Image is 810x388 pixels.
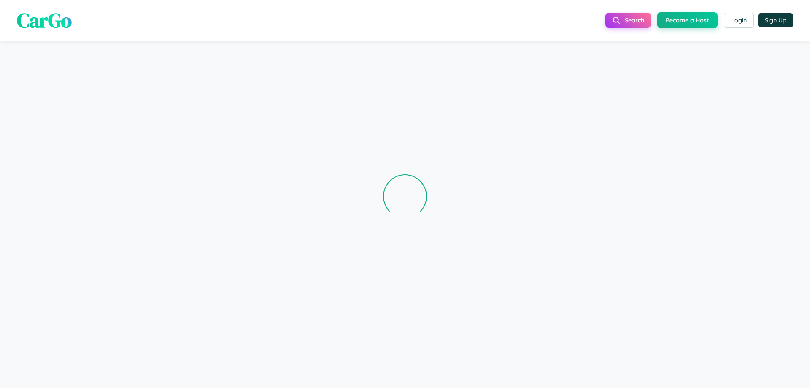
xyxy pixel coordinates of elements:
[17,6,72,34] span: CarGo
[724,13,754,28] button: Login
[625,16,644,24] span: Search
[758,13,793,27] button: Sign Up
[605,13,651,28] button: Search
[657,12,718,28] button: Become a Host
